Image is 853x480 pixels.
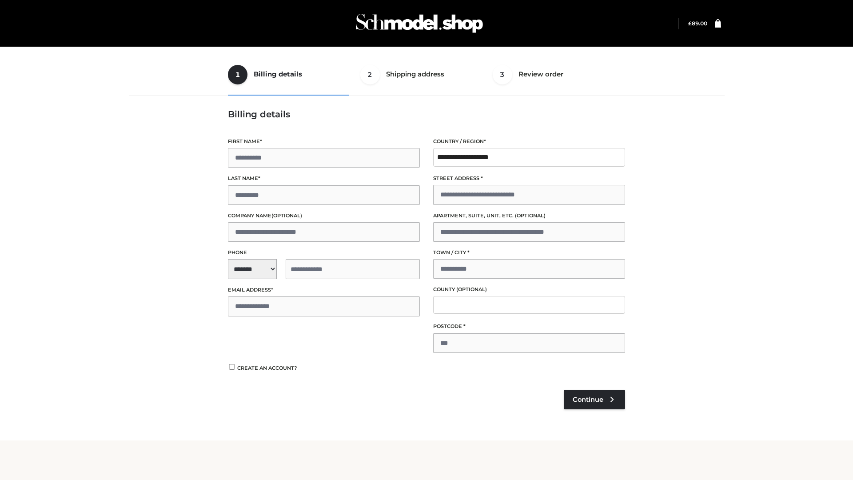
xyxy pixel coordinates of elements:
[433,285,625,294] label: County
[228,248,420,257] label: Phone
[228,137,420,146] label: First name
[271,212,302,219] span: (optional)
[228,174,420,183] label: Last name
[688,20,707,27] a: £89.00
[573,396,603,404] span: Continue
[228,364,236,370] input: Create an account?
[228,109,625,120] h3: Billing details
[433,322,625,331] label: Postcode
[688,20,707,27] bdi: 89.00
[353,6,486,41] img: Schmodel Admin 964
[237,365,297,371] span: Create an account?
[433,212,625,220] label: Apartment, suite, unit, etc.
[456,286,487,292] span: (optional)
[433,174,625,183] label: Street address
[228,286,420,294] label: Email address
[228,212,420,220] label: Company name
[433,248,625,257] label: Town / City
[688,20,692,27] span: £
[515,212,546,219] span: (optional)
[564,390,625,409] a: Continue
[433,137,625,146] label: Country / Region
